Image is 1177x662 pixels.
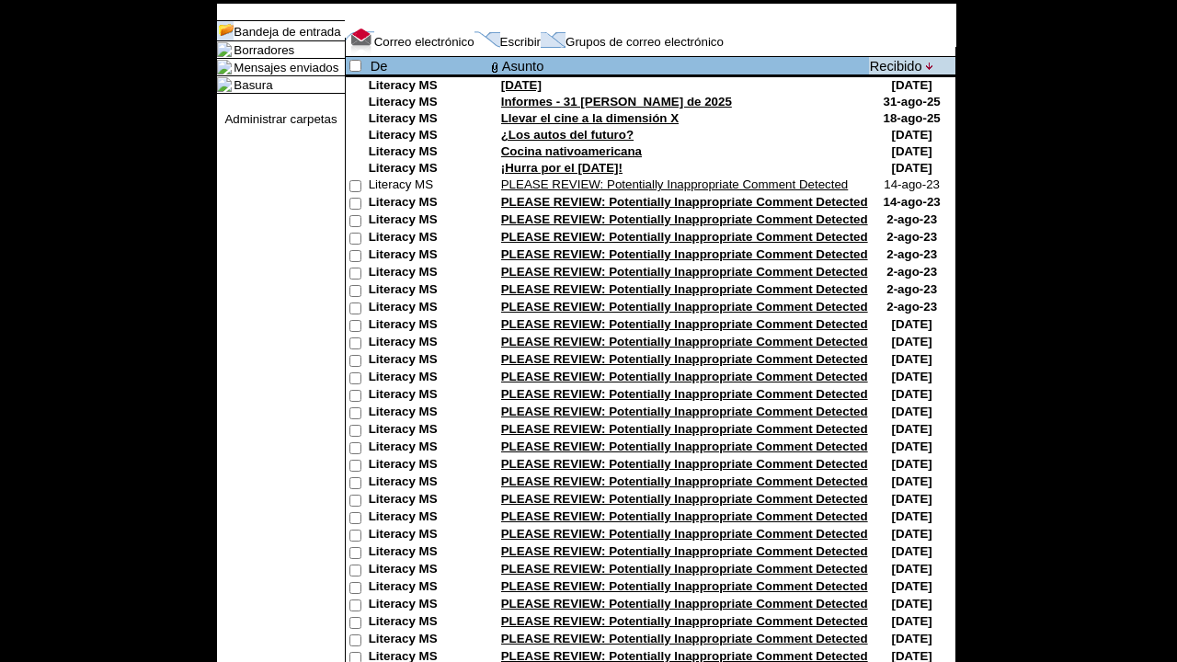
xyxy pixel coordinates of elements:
td: Literacy MS [369,335,488,352]
a: PLEASE REVIEW: Potentially Inappropriate Comment Detected [501,247,868,261]
td: Literacy MS [369,95,488,111]
img: folder_icon.gif [217,60,232,74]
a: Grupos de correo electrónico [566,35,724,49]
td: Literacy MS [369,614,488,632]
nobr: 14-ago-23 [884,195,941,209]
a: Bandeja de entrada [234,25,340,39]
a: PLEASE REVIEW: Potentially Inappropriate Comment Detected [501,474,868,488]
a: Administrar carpetas [224,112,337,126]
nobr: [DATE] [892,509,932,523]
td: Literacy MS [369,562,488,579]
td: Literacy MS [369,78,488,95]
a: PLEASE REVIEW: Potentially Inappropriate Comment Detected [501,352,868,366]
nobr: [DATE] [892,387,932,401]
a: PLEASE REVIEW: Potentially Inappropriate Comment Detected [501,439,868,453]
a: PLEASE REVIEW: Potentially Inappropriate Comment Detected [501,230,868,244]
a: PLEASE REVIEW: Potentially Inappropriate Comment Detected [501,335,868,348]
nobr: [DATE] [892,527,932,541]
a: Asunto [502,59,544,74]
nobr: [DATE] [892,317,932,331]
nobr: [DATE] [892,579,932,593]
td: Literacy MS [369,144,488,161]
td: Literacy MS [369,544,488,562]
td: Literacy MS [369,195,488,212]
a: PLEASE REVIEW: Potentially Inappropriate Comment Detected [501,265,868,279]
td: Literacy MS [369,439,488,457]
a: PLEASE REVIEW: Potentially Inappropriate Comment Detected [501,195,868,209]
nobr: 2-ago-23 [886,282,937,296]
td: Literacy MS [369,300,488,317]
a: PLEASE REVIEW: Potentially Inappropriate Comment Detected [501,579,868,593]
a: Cocina nativoamericana [501,144,642,158]
a: PLEASE REVIEW: Potentially Inappropriate Comment Detected [501,492,868,506]
td: Literacy MS [369,230,488,247]
td: Literacy MS [369,128,488,144]
a: PLEASE REVIEW: Potentially Inappropriate Comment Detected [501,212,868,226]
a: Informes - 31 [PERSON_NAME] de 2025 [501,95,732,108]
a: PLEASE REVIEW: Potentially Inappropriate Comment Detected [501,457,868,471]
img: folder_icon.gif [217,42,232,57]
td: Literacy MS [369,212,488,230]
nobr: [DATE] [892,370,932,383]
td: Literacy MS [369,474,488,492]
a: PLEASE REVIEW: Potentially Inappropriate Comment Detected [501,509,868,523]
td: Literacy MS [369,161,488,177]
nobr: [DATE] [892,422,932,436]
nobr: 14-ago-23 [884,177,940,191]
nobr: [DATE] [892,474,932,488]
a: PLEASE REVIEW: Potentially Inappropriate Comment Detected [501,544,868,558]
img: folder_icon.gif [217,77,232,92]
td: Literacy MS [369,247,488,265]
a: PLEASE REVIEW: Potentially Inappropriate Comment Detected [501,317,868,331]
td: Literacy MS [369,111,488,128]
nobr: 2-ago-23 [886,212,937,226]
td: Literacy MS [369,509,488,527]
td: Literacy MS [369,422,488,439]
td: Literacy MS [369,317,488,335]
nobr: [DATE] [892,562,932,576]
td: Literacy MS [369,352,488,370]
nobr: [DATE] [892,544,932,558]
a: Basura [234,78,272,92]
td: Literacy MS [369,177,488,195]
td: Literacy MS [369,632,488,649]
nobr: [DATE] [892,597,932,611]
td: Literacy MS [369,457,488,474]
a: Recibido [870,59,922,74]
a: PLEASE REVIEW: Potentially Inappropriate Comment Detected [501,562,868,576]
nobr: [DATE] [892,457,932,471]
img: folder_icon_pick.gif [217,21,234,40]
nobr: 2-ago-23 [886,300,937,314]
a: Llevar el cine a la dimensión X [501,111,679,125]
nobr: [DATE] [892,335,932,348]
nobr: 2-ago-23 [886,265,937,279]
a: PLEASE REVIEW: Potentially Inappropriate Comment Detected [501,597,868,611]
a: PLEASE REVIEW: Potentially Inappropriate Comment Detected [501,632,868,645]
a: PLEASE REVIEW: Potentially Inappropriate Comment Detected [501,405,868,418]
nobr: [DATE] [892,128,932,142]
td: Literacy MS [369,370,488,387]
td: Literacy MS [369,527,488,544]
nobr: [DATE] [892,352,932,366]
nobr: [DATE] [892,632,932,645]
nobr: 18-ago-25 [884,111,941,125]
a: Mensajes enviados [234,61,338,74]
nobr: [DATE] [892,614,932,628]
a: PLEASE REVIEW: Potentially Inappropriate Comment Detected [501,177,849,191]
a: PLEASE REVIEW: Potentially Inappropriate Comment Detected [501,422,868,436]
td: Literacy MS [369,387,488,405]
a: Borradores [234,43,294,57]
td: Literacy MS [369,579,488,597]
a: PLEASE REVIEW: Potentially Inappropriate Comment Detected [501,527,868,541]
img: attach file [489,58,500,74]
img: arrow_down.gif [926,63,934,70]
a: PLEASE REVIEW: Potentially Inappropriate Comment Detected [501,614,868,628]
nobr: [DATE] [892,161,932,175]
nobr: [DATE] [892,405,932,418]
nobr: 2-ago-23 [886,247,937,261]
td: Literacy MS [369,597,488,614]
a: Escribir [500,35,541,49]
a: De [371,59,388,74]
td: Literacy MS [369,265,488,282]
td: Literacy MS [369,492,488,509]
